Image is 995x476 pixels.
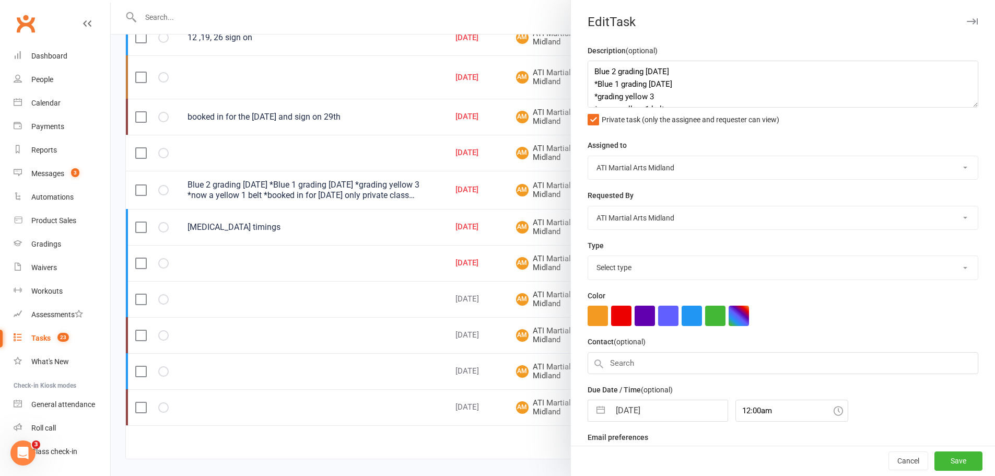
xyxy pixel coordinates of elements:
[14,280,110,303] a: Workouts
[14,350,110,374] a: What's New
[14,138,110,162] a: Reports
[588,352,978,374] input: Search
[626,47,658,55] small: (optional)
[14,393,110,416] a: General attendance kiosk mode
[588,190,634,201] label: Requested By
[14,68,110,91] a: People
[31,287,63,295] div: Workouts
[602,112,779,124] span: Private task (only the assignee and requester can view)
[14,440,110,463] a: Class kiosk mode
[31,146,57,154] div: Reports
[57,333,69,342] span: 23
[31,310,83,319] div: Assessments
[888,452,928,471] button: Cancel
[31,193,74,201] div: Automations
[14,416,110,440] a: Roll call
[14,44,110,68] a: Dashboard
[31,52,67,60] div: Dashboard
[32,440,40,449] span: 3
[31,122,64,131] div: Payments
[31,400,95,409] div: General attendance
[14,162,110,185] a: Messages 3
[588,432,648,443] label: Email preferences
[934,452,982,471] button: Save
[31,263,57,272] div: Waivers
[588,336,646,347] label: Contact
[14,91,110,115] a: Calendar
[14,303,110,327] a: Assessments
[14,327,110,350] a: Tasks 23
[14,115,110,138] a: Payments
[31,99,61,107] div: Calendar
[31,357,69,366] div: What's New
[14,209,110,233] a: Product Sales
[31,169,64,178] div: Messages
[31,216,76,225] div: Product Sales
[571,15,995,29] div: Edit Task
[588,140,627,151] label: Assigned to
[10,440,36,466] iframe: Intercom live chat
[31,447,77,456] div: Class check-in
[13,10,39,37] a: Clubworx
[31,240,61,248] div: Gradings
[31,75,53,84] div: People
[588,240,604,251] label: Type
[71,168,79,177] span: 3
[14,256,110,280] a: Waivers
[641,386,673,394] small: (optional)
[588,45,658,56] label: Description
[14,185,110,209] a: Automations
[588,384,673,396] label: Due Date / Time
[31,334,51,342] div: Tasks
[14,233,110,256] a: Gradings
[31,424,56,432] div: Roll call
[614,338,646,346] small: (optional)
[588,290,605,301] label: Color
